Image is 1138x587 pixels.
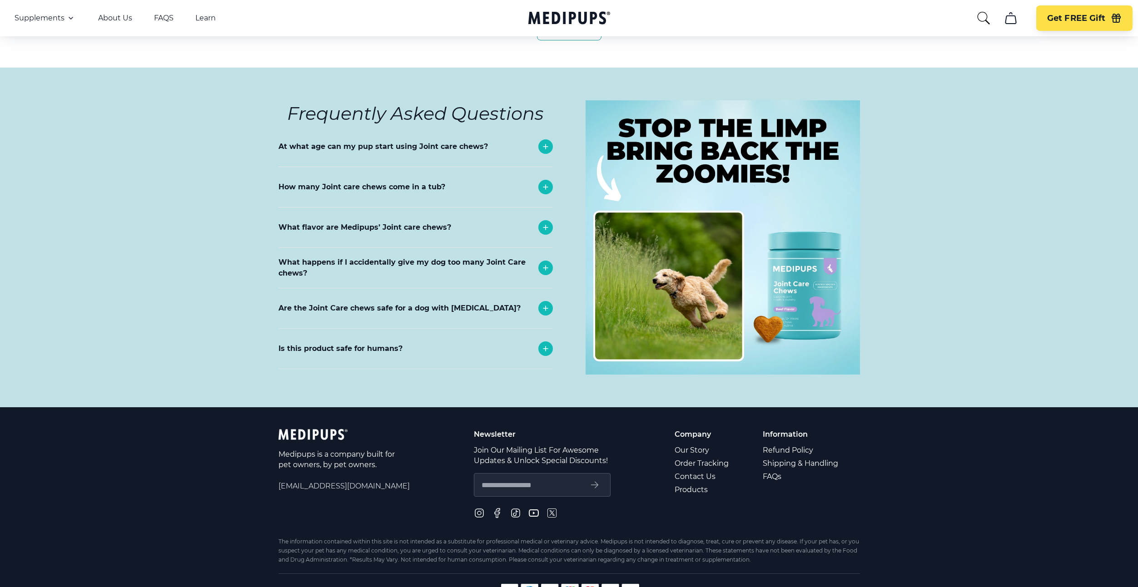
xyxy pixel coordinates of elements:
[278,141,488,152] p: At what age can my pup start using Joint care chews?
[278,288,551,339] div: Please see a veterinarian as soon as possible if you accidentally give too many. If you’re unsure...
[1047,13,1105,24] span: Get FREE Gift
[278,343,403,354] p: Is this product safe for humans?
[154,14,174,23] a: FAQS
[586,100,860,375] img: Dog paw licking solution – FAQs about our chews
[474,429,611,439] p: Newsletter
[528,10,610,28] a: Medipups
[763,429,840,439] p: Information
[278,328,551,390] div: Our products are organic and an all natural solution. We use ingredients of the highest quality, ...
[278,182,445,192] p: How many Joint care chews come in a tub?
[278,369,551,409] div: All our products are intended to be consumed by dogs and are not safe for human consumption. Plea...
[675,470,730,483] a: Contact Us
[278,100,553,127] h6: Frequently Asked Questions
[278,207,551,236] div: Each tub contains 30 chews.
[763,444,840,457] a: Refund Policy
[15,13,76,24] button: Supplements
[98,14,132,23] a: About Us
[195,14,216,23] a: Learn
[278,247,551,276] div: Pork Flavored: Our chews will leave your pup begging for MORE!
[675,444,730,457] a: Our Story
[278,167,551,228] div: Our joint care soft chews are an amazing solution for dogs of any breed. We recommend introducing...
[1000,7,1022,29] button: cart
[675,483,730,496] a: Products
[278,222,451,233] p: What flavor are Medipups’ Joint care chews?
[675,429,730,439] p: Company
[1036,5,1133,31] button: Get FREE Gift
[763,457,840,470] a: Shipping & Handling
[763,470,840,483] a: FAQs
[675,457,730,470] a: Order Tracking
[278,303,521,314] p: Are the Joint Care chews safe for a dog with [MEDICAL_DATA]?
[474,445,611,466] p: Join Our Mailing List For Awesome Updates & Unlock Special Discounts!
[278,481,410,491] span: [EMAIL_ADDRESS][DOMAIN_NAME]
[278,449,397,470] p: Medipups is a company built for pet owners, by pet owners.
[976,11,991,25] button: search
[278,537,860,564] div: The information contained within this site is not intended as a substitute for professional medic...
[278,257,534,279] p: What happens if I accidentally give my dog too many Joint Care chews?
[15,14,65,23] span: Supplements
